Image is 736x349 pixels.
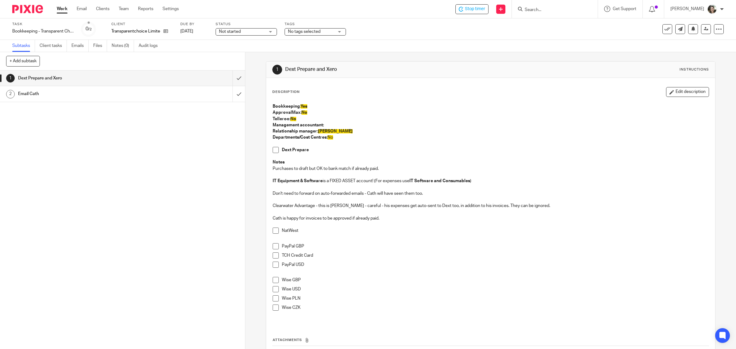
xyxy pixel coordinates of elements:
[180,29,193,33] span: [DATE]
[6,56,40,66] button: + Add subtask
[273,117,296,121] strong: Telleroo:
[273,179,323,183] strong: IT Equipment & Software
[273,135,328,140] strong: Departments/Cost Centres:
[273,123,324,127] strong: Management accountant:
[273,110,307,115] strong: ApprovalMax:
[139,40,162,52] a: Audit logs
[282,243,709,249] p: PayPal GBP
[12,22,74,27] label: Task
[111,28,160,34] p: Transparentchoice Limited
[282,262,709,268] p: PayPal USD
[285,66,504,73] h1: Dext Prepare and Xero
[12,28,74,34] div: Bookkeeping - Transparent Choice
[273,215,709,221] p: Cath is happy for invoices to be approved if already paid.
[301,104,307,109] span: Yes
[112,40,134,52] a: Notes (0)
[273,203,709,209] p: Clearwater Advantage - this is [PERSON_NAME] - careful - his expenses get auto-sent to Dext too, ...
[680,67,709,72] div: Instructions
[6,90,15,98] div: 2
[282,148,309,152] strong: Dext Prepare
[282,252,709,259] p: TCH Credit Card
[96,6,109,12] a: Clients
[273,166,709,172] p: Purchases to draft but OK to bank match if already paid.
[273,338,302,342] span: Attachments
[285,22,346,27] label: Tags
[409,179,470,183] strong: IT Software and Consumables
[163,6,179,12] a: Settings
[86,25,92,33] div: 0
[282,305,709,311] p: Wise CZK
[613,7,636,11] span: Get Support
[290,117,296,121] span: No
[670,6,704,12] p: [PERSON_NAME]
[318,129,353,133] span: [PERSON_NAME]
[71,40,89,52] a: Emails
[180,22,208,27] label: Due by
[288,29,320,34] span: No tags selected
[272,65,282,75] div: 1
[12,40,35,52] a: Subtasks
[77,6,87,12] a: Email
[12,5,43,13] img: Pixie
[138,6,153,12] a: Reports
[282,286,709,292] p: Wise USD
[707,4,717,14] img: barbara-raine-.jpg
[18,89,157,98] h1: Email Cath
[6,74,15,82] div: 1
[273,104,307,109] strong: Bookkeeping:
[301,110,307,115] span: No
[273,129,353,133] strong: Relationship manager:
[455,4,489,14] div: Transparentchoice Limited - Bookkeeping - Transparent Choice
[216,22,277,27] label: Status
[119,6,129,12] a: Team
[273,178,709,184] p: is a FIXED ASSET account! (For expenses use )
[18,74,157,83] h1: Dext Prepare and Xero
[40,40,67,52] a: Client tasks
[328,135,333,140] span: No
[93,40,107,52] a: Files
[273,190,709,197] p: Don't need to forward on auto-forwarded emails - Cath will have seen them too.
[282,228,709,234] p: NatWest
[219,29,241,34] span: Not started
[57,6,67,12] a: Work
[465,6,485,12] span: Stop timer
[282,277,709,283] p: Wise GBP
[272,90,300,94] p: Description
[273,160,285,164] strong: Notes
[111,22,173,27] label: Client
[88,28,92,31] small: /2
[666,87,709,97] button: Edit description
[524,7,579,13] input: Search
[282,295,709,301] p: Wise PLN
